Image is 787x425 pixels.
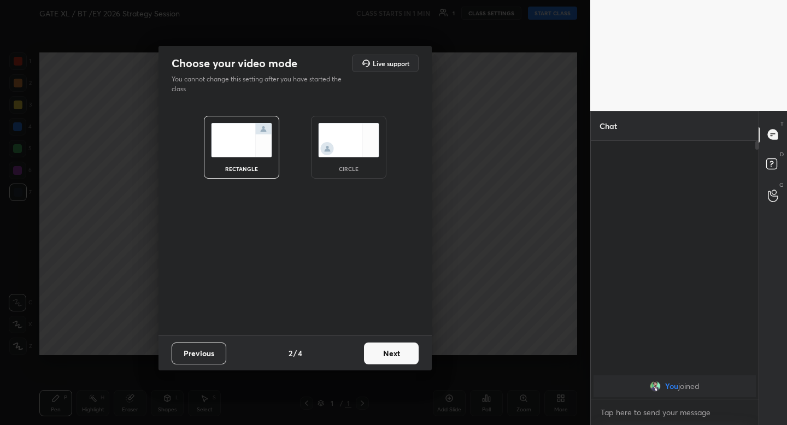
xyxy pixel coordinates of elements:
span: joined [678,382,700,391]
p: D [780,150,784,158]
h2: Choose your video mode [172,56,297,70]
p: T [780,120,784,128]
p: You cannot change this setting after you have started the class [172,74,349,94]
p: G [779,181,784,189]
p: Chat [591,111,626,140]
button: Previous [172,343,226,364]
img: normalScreenIcon.ae25ed63.svg [211,123,272,157]
img: d08d8ff8258545f9822ac8fffd9437ff.jpg [650,381,661,392]
div: rectangle [220,166,263,172]
h4: 2 [289,347,292,359]
img: circleScreenIcon.acc0effb.svg [318,123,379,157]
div: circle [327,166,371,172]
h4: 4 [298,347,302,359]
h5: Live support [373,60,409,67]
div: grid [591,373,759,399]
span: You [665,382,678,391]
h4: / [293,347,297,359]
button: Next [364,343,419,364]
